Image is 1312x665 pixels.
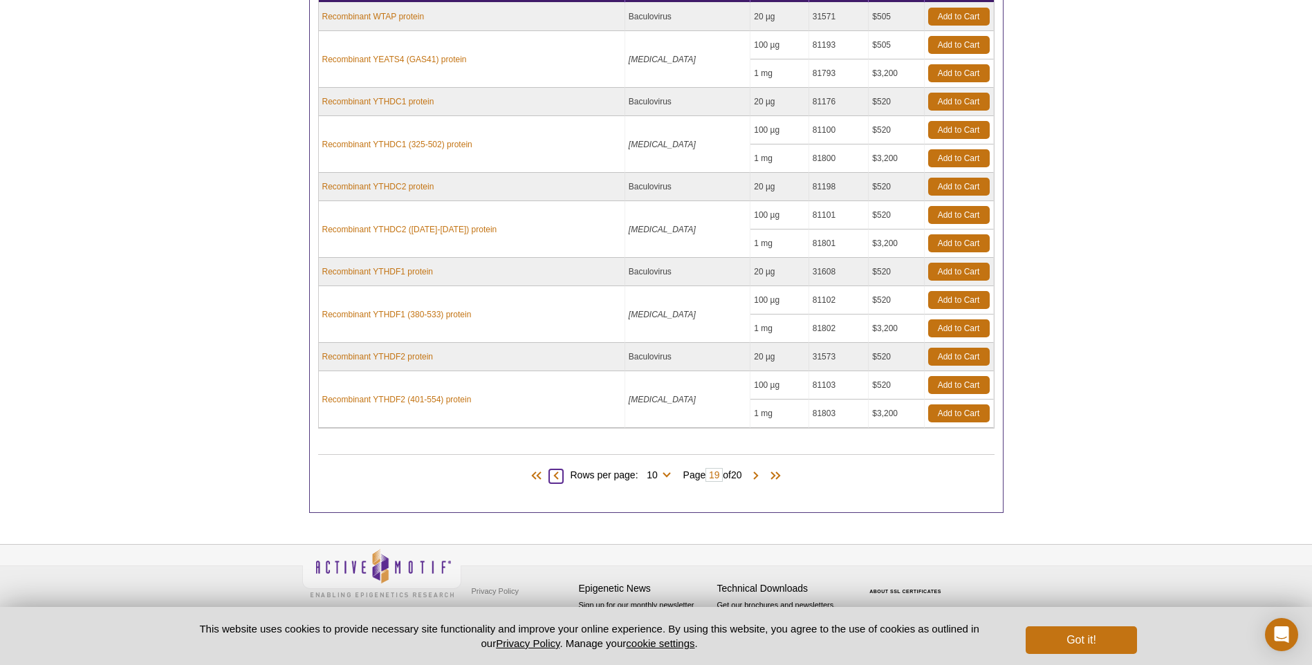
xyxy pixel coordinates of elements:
span: First Page [528,469,549,483]
p: Sign up for our monthly newsletter highlighting recent publications in the field of epigenetics. [579,599,710,646]
a: Recombinant YTHDF1 (380-533) protein [322,308,472,321]
td: 81801 [809,230,869,258]
td: 81176 [809,88,869,116]
td: 81198 [809,173,869,201]
td: 81802 [809,315,869,343]
i: [MEDICAL_DATA] [629,225,696,234]
a: Add to Cart [928,263,990,281]
td: 100 µg [750,286,809,315]
a: Recombinant YTHDF2 protein [322,350,434,363]
td: 1 mg [750,144,809,173]
a: Add to Cart [928,319,990,337]
i: [MEDICAL_DATA] [629,395,696,404]
a: Add to Cart [928,36,990,54]
td: $520 [869,286,924,315]
td: $3,200 [869,230,924,258]
td: $520 [869,173,924,201]
i: [MEDICAL_DATA] [629,55,696,64]
td: $520 [869,88,924,116]
button: Got it! [1026,626,1136,654]
span: Rows per page: [570,467,676,481]
td: 81103 [809,371,869,400]
table: Click to Verify - This site chose Symantec SSL for secure e-commerce and confidential communicati... [856,569,959,599]
td: 81101 [809,201,869,230]
a: Recombinant YTHDF1 protein [322,265,434,278]
td: 81193 [809,31,869,59]
td: 31608 [809,258,869,286]
td: 31571 [809,3,869,31]
td: $3,200 [869,315,924,343]
td: $505 [869,31,924,59]
td: $520 [869,201,924,230]
td: $3,200 [869,59,924,88]
td: 1 mg [750,59,809,88]
td: 81100 [809,116,869,144]
a: Add to Cart [928,149,990,167]
td: 100 µg [750,116,809,144]
td: Baculovirus [625,88,750,116]
a: Terms & Conditions [468,601,541,622]
td: Baculovirus [625,3,750,31]
td: 81800 [809,144,869,173]
span: Last Page [763,469,784,483]
td: Baculovirus [625,258,750,286]
a: Add to Cart [928,234,990,252]
td: 81793 [809,59,869,88]
a: Recombinant YTHDF2 (401-554) protein [322,393,472,406]
td: 100 µg [750,31,809,59]
td: 100 µg [750,371,809,400]
td: $3,200 [869,144,924,173]
td: 1 mg [750,230,809,258]
a: Recombinant YTHDC1 (325-502) protein [322,138,472,151]
img: Active Motif, [302,545,461,601]
td: 20 µg [750,258,809,286]
span: Next Page [749,469,763,483]
p: Get our brochures and newsletters, or request them by mail. [717,599,849,635]
a: Recombinant YEATS4 (GAS41) protein [322,53,467,66]
i: [MEDICAL_DATA] [629,310,696,319]
div: Open Intercom Messenger [1265,618,1298,651]
td: 20 µg [750,88,809,116]
td: 20 µg [750,3,809,31]
td: $520 [869,258,924,286]
td: 31573 [809,343,869,371]
td: $520 [869,371,924,400]
td: $520 [869,116,924,144]
td: $505 [869,3,924,31]
a: ABOUT SSL CERTIFICATES [869,589,941,594]
a: Add to Cart [928,404,990,422]
td: 100 µg [750,201,809,230]
a: Recombinant YTHDC2 ([DATE]-[DATE]) protein [322,223,497,236]
td: $520 [869,343,924,371]
td: 20 µg [750,343,809,371]
td: 20 µg [750,173,809,201]
h4: Epigenetic News [579,583,710,594]
a: Recombinant WTAP protein [322,10,425,23]
a: Add to Cart [928,206,990,224]
a: Add to Cart [928,348,990,366]
a: Add to Cart [928,93,990,111]
a: Recombinant YTHDC1 protein [322,95,434,108]
a: Privacy Policy [496,637,560,649]
h4: Technical Downloads [717,583,849,594]
span: 20 [731,469,742,480]
p: This website uses cookies to provide necessary site functionality and improve your online experie... [176,621,1004,650]
a: Add to Cart [928,8,990,26]
a: Add to Cart [928,121,990,139]
td: 81102 [809,286,869,315]
span: Page of [676,468,749,482]
i: [MEDICAL_DATA] [629,140,696,149]
button: cookie settings [626,637,694,649]
td: $3,200 [869,400,924,428]
a: Add to Cart [928,64,990,82]
td: Baculovirus [625,173,750,201]
a: Add to Cart [928,178,990,196]
td: 1 mg [750,400,809,428]
td: 81803 [809,400,869,428]
a: Add to Cart [928,291,990,309]
a: Privacy Policy [468,581,522,601]
td: 1 mg [750,315,809,343]
a: Add to Cart [928,376,990,394]
td: Baculovirus [625,343,750,371]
